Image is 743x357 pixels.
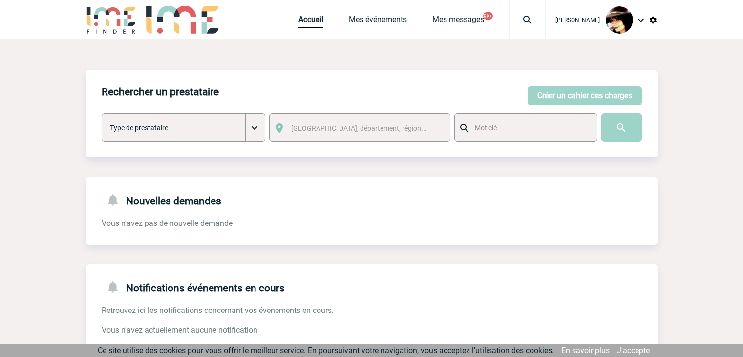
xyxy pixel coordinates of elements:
input: Submit [601,113,642,142]
img: notifications-24-px-g.png [106,280,126,294]
span: [PERSON_NAME] [555,17,600,23]
span: [GEOGRAPHIC_DATA], département, région... [291,124,427,132]
img: 101023-0.jpg [606,6,633,34]
img: IME-Finder [86,6,137,34]
span: Vous n'avez pas de nouvelle demande [102,219,233,228]
button: 99+ [483,12,493,20]
span: Ce site utilise des cookies pour vous offrir le meilleur service. En poursuivant votre navigation... [98,346,554,355]
img: notifications-24-px-g.png [106,193,126,207]
h4: Rechercher un prestataire [102,86,219,98]
a: En savoir plus [561,346,610,355]
a: Accueil [298,15,323,28]
a: J'accepte [617,346,650,355]
h4: Nouvelles demandes [102,193,221,207]
span: Vous n'avez actuellement aucune notification [102,325,257,335]
input: Mot clé [472,121,588,134]
h4: Notifications événements en cours [102,280,285,294]
a: Mes messages [432,15,484,28]
a: Mes événements [349,15,407,28]
span: Retrouvez ici les notifications concernant vos évenements en cours. [102,306,334,315]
